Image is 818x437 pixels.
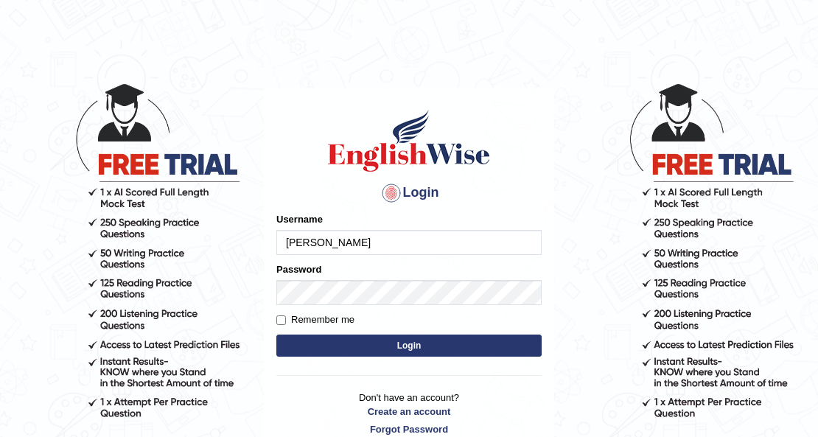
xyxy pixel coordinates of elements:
[276,422,542,436] a: Forgot Password
[276,405,542,419] a: Create an account
[276,391,542,436] p: Don't have an account?
[276,335,542,357] button: Login
[276,262,321,276] label: Password
[276,315,286,325] input: Remember me
[325,108,493,174] img: Logo of English Wise sign in for intelligent practice with AI
[276,312,354,327] label: Remember me
[276,181,542,205] h4: Login
[276,212,323,226] label: Username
